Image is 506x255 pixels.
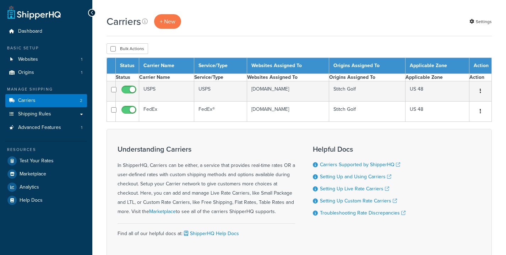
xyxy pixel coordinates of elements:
[107,43,148,54] button: Bulk Actions
[107,15,141,28] h1: Carriers
[320,161,400,168] a: Carriers Supported by ShipperHQ
[5,168,87,180] a: Marketplace
[139,74,194,81] th: Carrier Name
[329,74,405,81] th: Origins Assigned To
[469,17,492,27] a: Settings
[405,58,469,74] th: Applicable Zone
[247,58,329,74] th: Websites Assigned To
[116,74,139,81] th: Status
[139,102,194,122] td: FedEx
[118,145,295,216] div: In ShipperHQ, Carriers can be either, a service that provides real-time rates OR a user-defined r...
[469,58,492,74] th: Action
[5,45,87,51] div: Basic Setup
[5,53,87,66] a: Websites 1
[149,208,176,215] a: Marketplace
[5,181,87,194] a: Analytics
[5,94,87,107] a: Carriers 2
[5,66,87,79] li: Origins
[313,145,406,153] h3: Helpful Docs
[247,81,329,102] td: [DOMAIN_NAME]
[5,25,87,38] a: Dashboard
[247,102,329,122] td: [DOMAIN_NAME]
[18,98,36,104] span: Carriers
[5,53,87,66] li: Websites
[5,86,87,92] div: Manage Shipping
[5,194,87,207] a: Help Docs
[18,111,51,117] span: Shipping Rules
[81,56,82,63] span: 1
[81,125,82,131] span: 1
[118,223,295,238] div: Find all of our helpful docs at:
[194,58,247,74] th: Service/Type
[18,125,61,131] span: Advanced Features
[5,154,87,167] a: Test Your Rates
[5,121,87,134] li: Advanced Features
[405,102,469,122] td: US 48
[81,70,82,76] span: 1
[18,56,38,63] span: Websites
[194,102,247,122] td: FedEx®
[320,209,406,217] a: Troubleshooting Rate Discrepancies
[20,158,54,164] span: Test Your Rates
[5,121,87,134] a: Advanced Features 1
[20,197,43,204] span: Help Docs
[320,173,391,180] a: Setting Up and Using Carriers
[247,74,329,81] th: Websites Assigned To
[5,108,87,121] a: Shipping Rules
[20,171,46,177] span: Marketplace
[329,102,405,122] td: Stitch Golf
[405,74,469,81] th: Applicable Zone
[329,58,405,74] th: Origins Assigned To
[18,70,34,76] span: Origins
[320,185,389,192] a: Setting Up Live Rate Carriers
[405,81,469,102] td: US 48
[139,81,194,102] td: USPS
[183,230,239,237] a: ShipperHQ Help Docs
[139,58,194,74] th: Carrier Name
[5,147,87,153] div: Resources
[329,81,405,102] td: Stitch Golf
[469,74,492,81] th: Action
[80,98,82,104] span: 2
[18,28,42,34] span: Dashboard
[5,66,87,79] a: Origins 1
[154,14,181,29] a: + New
[320,197,397,205] a: Setting Up Custom Rate Carriers
[116,58,139,74] th: Status
[194,81,247,102] td: USPS
[20,184,39,190] span: Analytics
[5,94,87,107] li: Carriers
[118,145,295,153] h3: Understanding Carriers
[194,74,247,81] th: Service/Type
[7,5,61,20] a: ShipperHQ Home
